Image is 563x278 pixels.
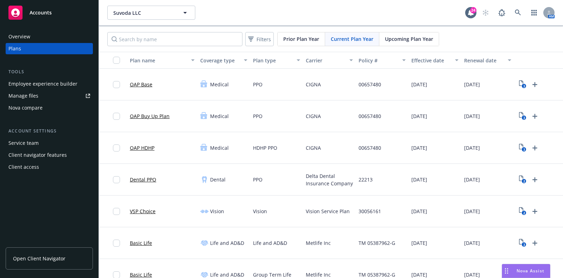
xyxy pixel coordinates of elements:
[517,237,528,249] a: View Plan Documents
[411,208,427,215] span: [DATE]
[306,239,331,247] span: Metlife Inc
[113,57,120,64] input: Select all
[6,3,93,23] a: Accounts
[257,36,271,43] span: Filters
[359,208,381,215] span: 30056161
[464,208,480,215] span: [DATE]
[253,81,262,88] span: PPO
[210,239,244,247] span: Life and AD&D
[130,208,156,215] a: VSP Choice
[130,112,170,120] a: OAP Buy Up Plan
[523,179,525,184] text: 2
[517,111,528,122] a: View Plan Documents
[8,90,38,101] div: Manage files
[517,79,528,90] a: View Plan Documents
[359,239,395,247] span: TM 05387962-G
[127,52,197,69] button: Plan name
[359,81,381,88] span: 00657480
[529,206,540,217] a: Upload Plan Documents
[130,176,156,183] a: Dental PPO
[210,208,224,215] span: Vision
[464,239,480,247] span: [DATE]
[6,43,93,54] a: Plans
[8,102,43,113] div: Nova compare
[529,174,540,185] a: Upload Plan Documents
[253,239,287,247] span: Life and AD&D
[464,57,504,64] div: Renewal date
[253,57,292,64] div: Plan type
[359,112,381,120] span: 00657480
[130,57,187,64] div: Plan name
[411,81,427,88] span: [DATE]
[8,78,77,89] div: Employee experience builder
[517,206,528,217] a: View Plan Documents
[306,57,345,64] div: Carrier
[303,52,356,69] button: Carrier
[464,144,480,152] span: [DATE]
[6,31,93,42] a: Overview
[107,32,242,46] input: Search by name
[197,52,250,69] button: Coverage type
[253,208,267,215] span: Vision
[385,35,433,43] span: Upcoming Plan Year
[461,52,514,69] button: Renewal date
[502,264,550,278] button: Nova Assist
[464,176,480,183] span: [DATE]
[359,57,398,64] div: Policy #
[527,6,541,20] a: Switch app
[210,81,229,88] span: Medical
[6,68,93,75] div: Tools
[253,144,277,152] span: HDHP PPO
[523,147,525,152] text: 3
[107,6,195,20] button: Suvoda LLC
[113,176,120,183] input: Toggle Row Selected
[250,52,303,69] button: Plan type
[359,144,381,152] span: 00657480
[411,144,427,152] span: [DATE]
[30,10,52,16] span: Accounts
[306,208,350,215] span: Vision Service Plan
[8,149,67,161] div: Client navigator features
[113,240,120,247] input: Toggle Row Selected
[8,43,21,54] div: Plans
[283,35,319,43] span: Prior Plan Year
[6,149,93,161] a: Client navigator features
[495,6,509,20] a: Report a Bug
[479,6,493,20] a: Start snowing
[8,161,39,173] div: Client access
[306,172,353,187] span: Delta Dental Insurance Company
[529,142,540,154] a: Upload Plan Documents
[411,176,427,183] span: [DATE]
[113,9,174,17] span: Suvoda LLC
[523,116,525,120] text: 3
[411,239,427,247] span: [DATE]
[306,81,321,88] span: CIGNA
[356,52,409,69] button: Policy #
[113,81,120,88] input: Toggle Row Selected
[210,144,229,152] span: Medical
[130,239,152,247] a: Basic Life
[200,57,240,64] div: Coverage type
[470,7,476,13] div: 24
[8,137,39,149] div: Service team
[517,142,528,154] a: View Plan Documents
[306,144,321,152] span: CIGNA
[210,176,226,183] span: Dental
[6,128,93,135] div: Account settings
[409,52,461,69] button: Effective date
[511,6,525,20] a: Search
[245,32,274,46] button: Filters
[529,79,540,90] a: Upload Plan Documents
[247,34,272,44] span: Filters
[130,144,154,152] a: OAP HDHP
[359,176,373,183] span: 22213
[6,90,93,101] a: Manage files
[331,35,373,43] span: Current Plan Year
[523,84,525,88] text: 3
[253,176,262,183] span: PPO
[523,211,525,215] text: 2
[8,31,30,42] div: Overview
[529,111,540,122] a: Upload Plan Documents
[6,137,93,149] a: Service team
[529,237,540,249] a: Upload Plan Documents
